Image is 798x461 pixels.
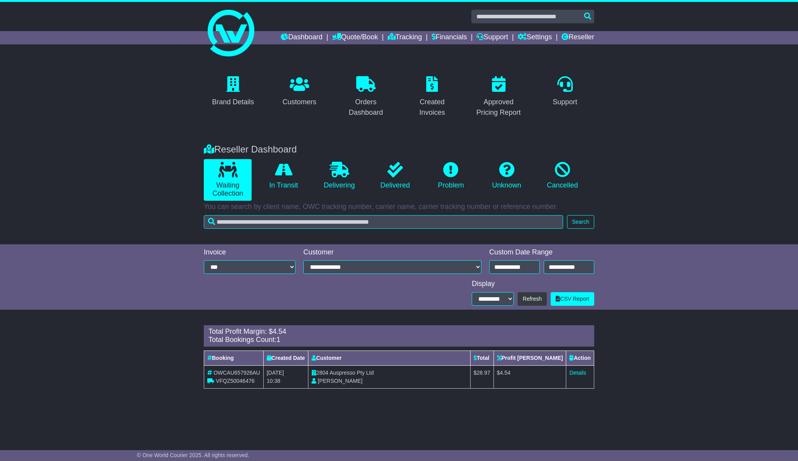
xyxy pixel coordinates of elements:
a: Financials [432,31,467,44]
a: CSV Report [551,292,594,306]
span: 1 [276,336,280,344]
div: Total Bookings Count: [208,336,590,344]
span: Auspresso Pty Ltd [329,370,374,376]
a: Delivered [371,159,419,193]
div: Created Invoices [408,97,457,118]
a: Details [569,370,586,376]
span: © One World Courier 2025. All rights reserved. [137,452,249,458]
a: Delivering [315,159,363,193]
th: Created Date [263,351,308,365]
th: Action [566,351,594,365]
span: OWCAU657926AU [213,370,260,376]
th: Total [470,351,493,365]
div: Custom Date Range [489,248,594,257]
a: Approved Pricing Report [469,74,528,121]
a: Brand Details [207,74,259,110]
a: Quote/Book [332,31,378,44]
div: Orders Dashboard [341,97,390,118]
a: In Transit [259,159,307,193]
div: Total Profit Margin: $ [208,328,590,336]
a: Cancelled [539,159,586,193]
a: Waiting Collection [204,159,252,201]
td: $ [470,365,493,388]
a: Support [548,74,582,110]
button: Refresh [518,292,547,306]
a: Orders Dashboard [336,74,395,121]
a: Created Invoices [403,74,462,121]
p: You can search by client name, OWC tracking number, carrier name, carrier tracking number or refe... [204,203,594,211]
div: Reseller Dashboard [200,144,598,155]
td: $ [493,365,566,388]
span: [DATE] [267,370,284,376]
span: 2804 [316,370,328,376]
a: Problem [427,159,475,193]
span: [PERSON_NAME] [318,378,362,384]
button: Search [567,215,594,229]
th: Booking [204,351,264,365]
a: Unknown [483,159,530,193]
a: Settings [518,31,552,44]
th: Profit [PERSON_NAME] [493,351,566,365]
a: Reseller [562,31,594,44]
div: Approved Pricing Report [474,97,523,118]
span: 4.54 [273,328,286,335]
a: Support [476,31,508,44]
span: 10:38 [267,378,280,384]
span: 4.54 [500,370,510,376]
div: Customers [282,97,316,107]
span: 28.97 [476,370,490,376]
div: Invoice [204,248,296,257]
div: Support [553,97,577,107]
th: Customer [308,351,471,365]
a: Customers [277,74,321,110]
span: VFQZ50046476 [216,378,255,384]
a: Dashboard [281,31,322,44]
a: Tracking [388,31,422,44]
div: Customer [303,248,481,257]
div: Display [472,280,594,288]
div: Brand Details [212,97,254,107]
